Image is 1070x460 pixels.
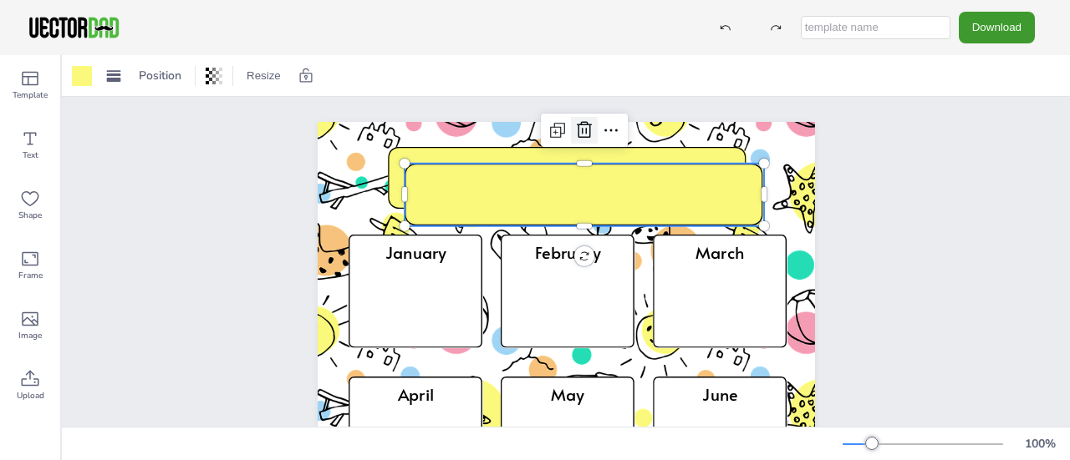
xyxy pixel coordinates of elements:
[13,88,48,102] span: Template
[135,68,185,83] span: Position
[1020,436,1060,452] div: 100 %
[27,15,121,40] img: VectorDad-1.png
[18,329,42,342] span: Image
[23,149,38,162] span: Text
[17,389,44,402] span: Upload
[18,269,43,282] span: Frame
[18,209,42,222] span: Shape
[702,382,737,406] span: June
[397,382,433,406] span: April
[535,240,601,264] span: February
[385,240,446,264] span: January
[695,240,744,264] span: March
[959,12,1035,43] button: Download
[551,382,584,406] span: May
[240,63,288,89] button: Resize
[801,16,950,39] input: template name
